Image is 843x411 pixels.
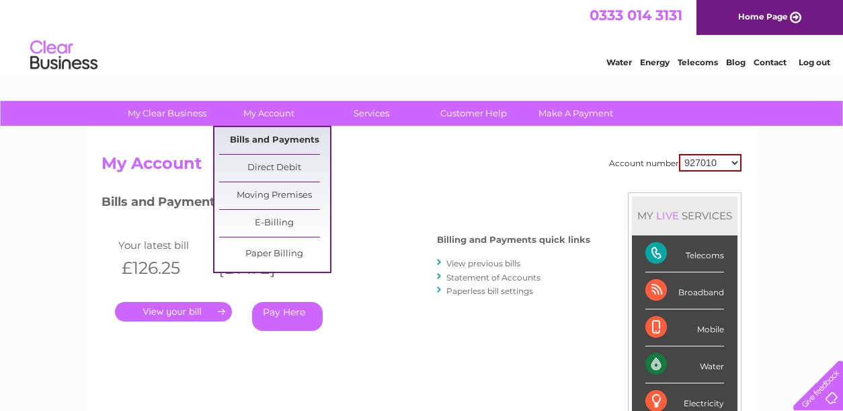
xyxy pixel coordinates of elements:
[115,302,232,322] a: .
[653,209,682,222] div: LIVE
[645,309,724,346] div: Mobile
[754,57,787,67] a: Contact
[645,272,724,309] div: Broadband
[678,57,718,67] a: Telecoms
[102,154,741,180] h2: My Account
[219,241,330,268] a: Paper Billing
[219,155,330,182] a: Direct Debit
[446,272,540,283] a: Statement of Accounts
[115,254,212,282] th: £126.25
[606,57,632,67] a: Water
[446,286,533,296] a: Paperless bill settings
[609,154,741,172] div: Account number
[446,258,520,268] a: View previous bills
[252,302,323,331] a: Pay Here
[640,57,670,67] a: Energy
[102,192,590,216] h3: Bills and Payments
[437,235,590,245] h4: Billing and Payments quick links
[219,127,330,154] a: Bills and Payments
[520,101,631,126] a: Make A Payment
[645,346,724,383] div: Water
[212,236,309,254] td: Invoice date
[645,235,724,272] div: Telecoms
[212,254,309,282] th: [DATE]
[219,210,330,237] a: E-Billing
[30,35,98,76] img: logo.png
[726,57,746,67] a: Blog
[799,57,830,67] a: Log out
[214,101,325,126] a: My Account
[316,101,427,126] a: Services
[115,236,212,254] td: Your latest bill
[418,101,529,126] a: Customer Help
[219,182,330,209] a: Moving Premises
[590,7,682,24] a: 0333 014 3131
[105,7,740,65] div: Clear Business is a trading name of Verastar Limited (registered in [GEOGRAPHIC_DATA] No. 3667643...
[112,101,223,126] a: My Clear Business
[632,196,737,235] div: MY SERVICES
